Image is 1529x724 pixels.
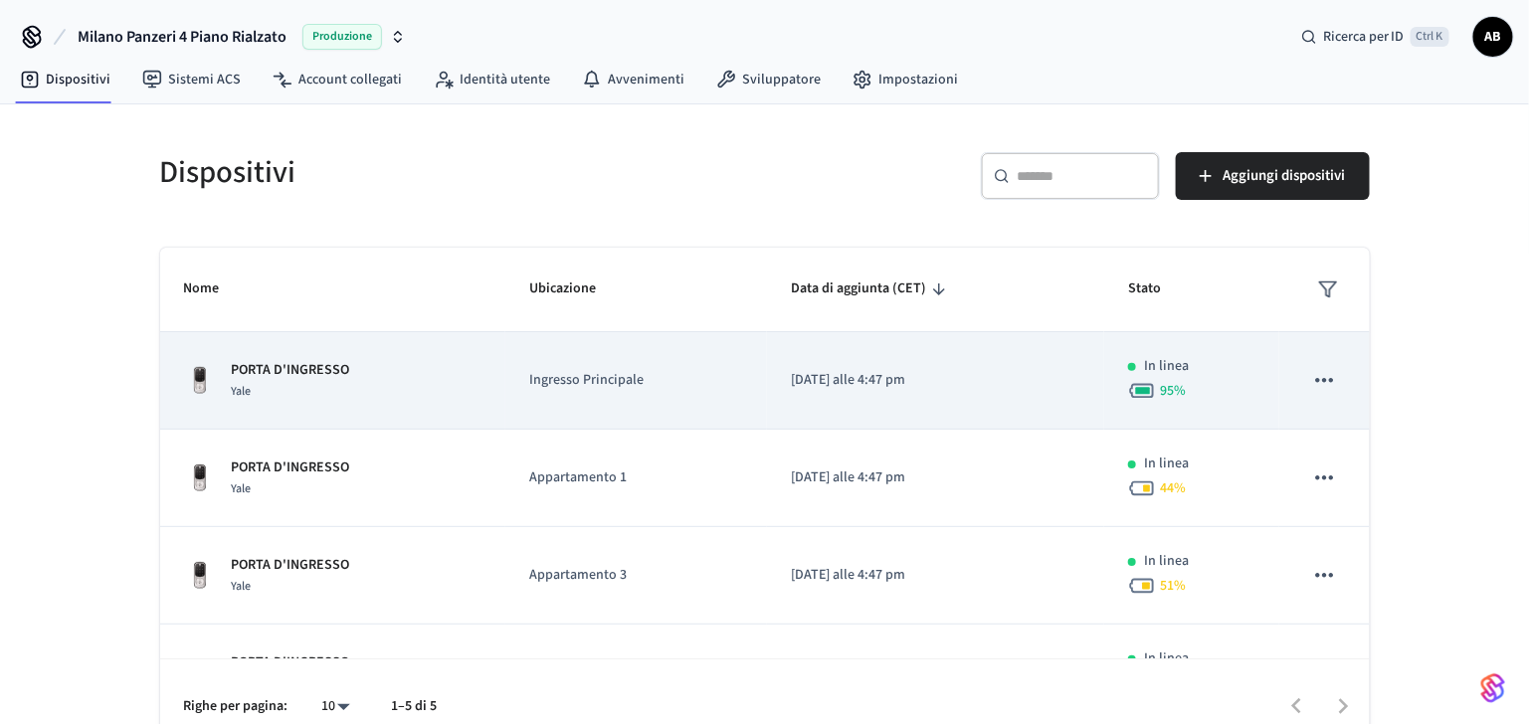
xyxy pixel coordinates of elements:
[1224,163,1346,189] span: Aggiungi dispositivi
[392,696,438,717] p: 1–5 di 5
[1481,672,1505,704] img: SeamLogoGradient.69752ec5.svg
[742,70,821,90] font: Sviluppatore
[460,70,550,90] font: Identità utente
[312,692,360,721] div: 10
[184,560,216,592] img: Serratura intelligente Wi-Fi con touchscreen Yale Assure, nichel satinato, anteriore
[4,62,126,97] a: Dispositivi
[232,480,252,497] span: Yale
[529,273,596,304] font: Ubicazione
[529,565,743,586] p: Appartamento 3
[232,578,252,595] span: Yale
[1160,478,1174,498] font: 44
[1176,152,1370,200] button: Aggiungi dispositivi
[126,62,257,97] a: Sistemi ACS
[168,70,241,90] font: Sistemi ACS
[232,652,350,673] p: PORTA D'INGRESSO
[1160,381,1186,401] span: %
[1475,19,1511,55] span: AB
[232,383,252,400] span: Yale
[1160,381,1174,401] font: 95
[46,70,110,90] font: Dispositivi
[184,273,220,304] font: Nome
[1160,478,1186,498] span: %
[529,370,743,391] p: Ingresso Principale
[184,273,246,304] span: Nome
[566,62,700,97] a: Avvenimenti
[791,273,926,304] font: Data di aggiunta (CET)
[1144,453,1189,474] p: In linea
[1144,551,1189,572] p: In linea
[1411,27,1449,47] span: Ctrl K
[1160,576,1186,596] span: %
[302,24,382,50] span: Produzione
[78,25,287,49] span: Milano Panzeri 4 Piano Rialzato
[232,360,350,381] p: PORTA D'INGRESSO
[529,273,622,304] span: Ubicazione
[184,462,216,494] img: Serratura intelligente Wi-Fi con touchscreen Yale Assure, nichel satinato, anteriore
[1128,273,1187,304] span: Stato
[791,565,1080,586] p: [DATE] alle 4:47 pm
[184,365,216,397] img: Serratura intelligente Wi-Fi con touchscreen Yale Assure, nichel satinato, anteriore
[1323,27,1405,47] span: Ricerca per ID
[1285,19,1465,55] div: Ricerca per IDCtrl K
[791,273,952,304] span: Data di aggiunta (CET)
[608,70,684,90] font: Avvenimenti
[1144,356,1189,377] p: In linea
[529,467,743,488] p: Appartamento 1
[700,62,837,97] a: Sviluppatore
[184,657,216,689] img: Serratura intelligente Wi-Fi con touchscreen Yale Assure, nichel satinato, anteriore
[791,467,1080,488] p: [DATE] alle 4:47 pm
[1144,648,1189,669] p: In linea
[418,62,566,97] a: Identità utente
[1160,576,1174,596] font: 51
[257,62,418,97] a: Account collegati
[1128,273,1161,304] font: Stato
[160,152,753,193] h5: Dispositivi
[1473,17,1513,57] button: AB
[184,696,288,717] p: Righe per pagina:
[791,370,1080,391] p: [DATE] alle 4:47 pm
[232,457,350,478] p: PORTA D'INGRESSO
[232,555,350,576] p: PORTA D'INGRESSO
[298,70,402,90] font: Account collegati
[837,62,974,97] a: Impostazioni
[878,70,958,90] font: Impostazioni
